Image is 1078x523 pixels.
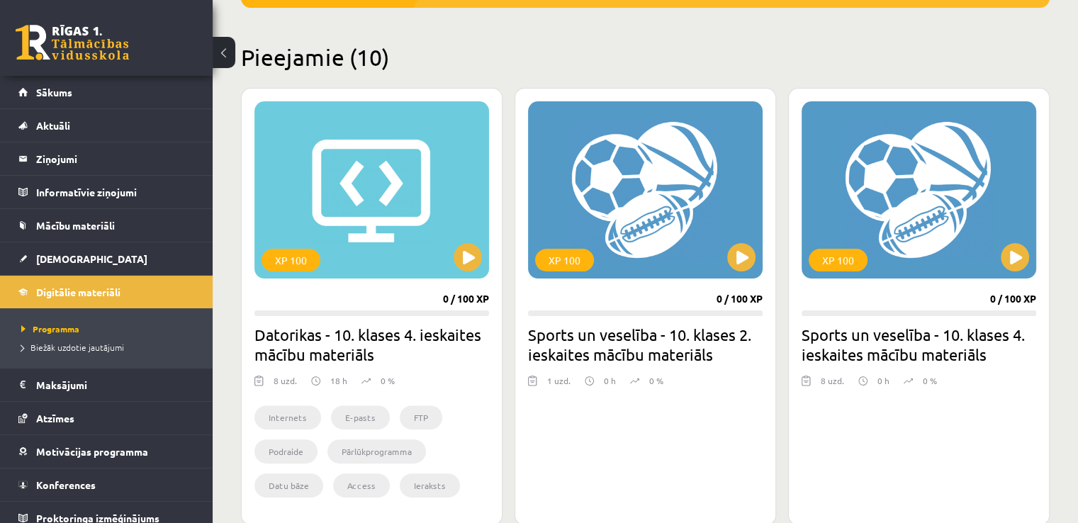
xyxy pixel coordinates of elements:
[18,176,195,208] a: Informatīvie ziņojumi
[21,323,79,334] span: Programma
[36,445,148,458] span: Motivācijas programma
[36,142,195,175] legend: Ziņojumi
[923,374,937,387] p: 0 %
[36,478,96,491] span: Konferences
[18,209,195,242] a: Mācību materiāli
[36,412,74,424] span: Atzīmes
[18,435,195,468] a: Motivācijas programma
[18,142,195,175] a: Ziņojumi
[330,374,347,387] p: 18 h
[809,249,868,271] div: XP 100
[16,25,129,60] a: Rīgas 1. Tālmācības vidusskola
[36,252,147,265] span: [DEMOGRAPHIC_DATA]
[381,374,395,387] p: 0 %
[802,325,1036,364] h2: Sports un veselība - 10. klases 4. ieskaites mācību materiāls
[400,473,460,497] li: Ieraksts
[528,325,763,364] h2: Sports un veselība - 10. klases 2. ieskaites mācību materiāls
[18,468,195,501] a: Konferences
[18,109,195,142] a: Aktuāli
[649,374,663,387] p: 0 %
[877,374,889,387] p: 0 h
[36,86,72,99] span: Sākums
[18,242,195,275] a: [DEMOGRAPHIC_DATA]
[18,276,195,308] a: Digitālie materiāli
[254,473,323,497] li: Datu bāze
[535,249,594,271] div: XP 100
[36,286,120,298] span: Digitālie materiāli
[21,341,198,354] a: Biežāk uzdotie jautājumi
[36,176,195,208] legend: Informatīvie ziņojumi
[21,322,198,335] a: Programma
[36,219,115,232] span: Mācību materiāli
[254,405,321,429] li: Internets
[547,374,571,395] div: 1 uzd.
[604,374,616,387] p: 0 h
[254,325,489,364] h2: Datorikas - 10. klases 4. ieskaites mācību materiāls
[327,439,426,463] li: Pārlūkprogramma
[18,402,195,434] a: Atzīmes
[254,439,318,463] li: Podraide
[18,369,195,401] a: Maksājumi
[331,405,390,429] li: E-pasts
[333,473,390,497] li: Access
[36,119,70,132] span: Aktuāli
[18,76,195,108] a: Sākums
[241,43,1050,71] h2: Pieejamie (10)
[262,249,320,271] div: XP 100
[821,374,844,395] div: 8 uzd.
[274,374,297,395] div: 8 uzd.
[36,369,195,401] legend: Maksājumi
[400,405,442,429] li: FTP
[21,342,124,353] span: Biežāk uzdotie jautājumi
